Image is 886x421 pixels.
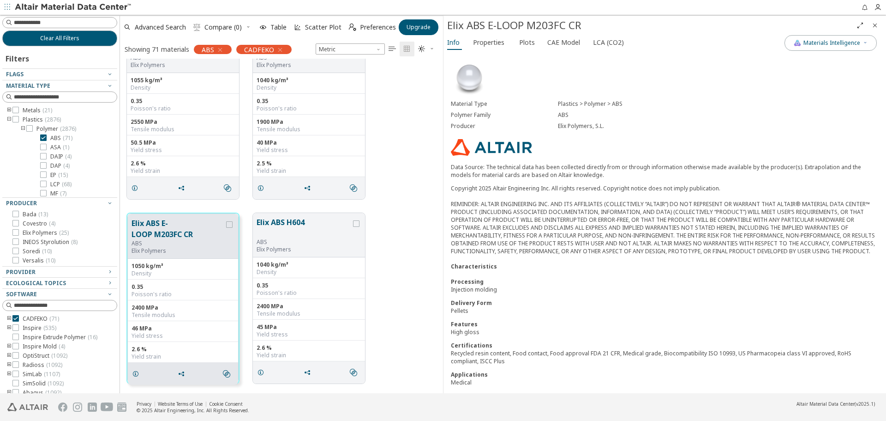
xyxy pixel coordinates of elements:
button: Provider [2,267,117,278]
div: ABS [558,111,879,119]
span: ( 68 ) [62,180,72,188]
span: Preferences [360,24,396,31]
div: Recycled resin content, Food contact, Food approval FDA 21 CFR, Medical grade, Biocompatibility I... [451,349,879,365]
div: Medical [451,378,879,386]
img: Logo - Provider [451,139,532,156]
span: ABS [50,134,72,142]
div: Poisson's ratio [257,289,361,297]
div: 1900 MPa [257,118,361,126]
span: Producer [6,199,37,207]
span: ( 71 ) [63,134,72,142]
button: Tile View [400,42,414,56]
span: SimSolid [23,380,64,387]
button: AI CopilotMaterials Intelligence [784,35,877,51]
button: Details [253,179,272,197]
div: Elix ABS E-LOOP M203FC CR [447,18,853,33]
img: AI Copilot [794,39,801,47]
div: Showing 71 materials [125,45,189,54]
button: Details [128,365,147,383]
div: 50.5 MPa [131,139,235,146]
span: ( 2876 ) [45,116,61,123]
div: Yield strain [132,353,234,360]
button: Elix ABS E-LOOP M203FC CR [132,218,224,240]
a: Cookie Consent [209,401,243,407]
div: 2.6 % [257,344,361,352]
span: Metals [23,107,52,114]
span: Properties [473,35,504,50]
i:  [193,24,201,31]
div: Regional Availability [451,392,879,400]
span: ( 21 ) [42,106,52,114]
span: ( 1092 ) [45,389,61,397]
button: Details [127,179,146,197]
span: Compare (0) [204,24,242,31]
div: Injection molding [451,286,879,293]
div: 2.6 % [132,346,234,353]
p: Elix Polymers [257,61,351,69]
span: Covestro [23,220,55,227]
div: 0.35 [132,283,234,291]
i: toogle group [6,361,12,369]
span: ( 7 ) [60,189,66,197]
span: Provider [6,268,36,276]
p: Elix Polymers [131,61,225,69]
i: toogle group [6,389,12,397]
button: Ecological Topics [2,278,117,289]
div: Characteristics [451,262,879,270]
span: Versalis [23,257,55,264]
div: Unit System [316,43,385,55]
div: Pellets [451,307,879,315]
button: Similar search [346,363,365,382]
i: toogle group [6,343,12,350]
span: ( 13 ) [38,210,48,218]
span: CAE Model [547,35,580,50]
span: Inspire [23,324,56,332]
span: SimLab [23,371,60,378]
div: 0.35 [131,98,235,105]
div: 40 MPa [257,139,361,146]
div: Features [451,320,879,328]
i: toogle group [20,125,26,133]
div: 0.35 [257,282,361,289]
span: ( 4 ) [59,342,65,350]
div: 1050 kg/m³ [132,262,234,270]
div: Applications [451,371,879,378]
img: Material Type Image [451,60,488,97]
span: ( 8 ) [71,238,78,246]
span: Material Type [6,82,50,90]
span: ( 71 ) [49,315,59,323]
div: 0.35 [257,98,361,105]
span: ( 10 ) [46,256,55,264]
span: Radioss [23,361,62,369]
span: Info [447,35,460,50]
span: Soredi [23,248,52,255]
span: ( 1092 ) [51,352,67,360]
div: Elix Polymers, S.L. [558,122,879,130]
div: 1040 kg/m³ [257,77,361,84]
span: Elix Polymers [23,229,69,237]
span: MF [50,190,66,197]
div: Copyright 2025 Altair Engineering Inc. All rights reserved. Copyright notice does not imply publi... [451,184,879,255]
div: High gloss [451,328,879,336]
div: Processing [451,278,879,286]
div: 46 MPa [132,325,234,332]
span: ( 4 ) [63,162,70,170]
span: OptiStruct [23,352,67,360]
span: ( 2876 ) [60,125,76,133]
span: ( 10 ) [42,247,52,255]
span: INEOS Styrolution [23,238,78,246]
i: toogle group [6,107,12,114]
button: Close [868,18,882,33]
span: Materials Intelligence [803,39,860,47]
div: Yield strain [257,167,361,175]
a: Website Terms of Use [158,401,203,407]
div: Poisson's ratio [132,291,234,298]
button: Upgrade [399,19,438,35]
button: Share [299,363,319,382]
div: Yield strain [257,352,361,359]
span: Metric [316,43,385,55]
span: EP [50,171,68,179]
i:  [223,370,230,378]
div: Tensile modulus [257,310,361,317]
span: ABS [202,45,214,54]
